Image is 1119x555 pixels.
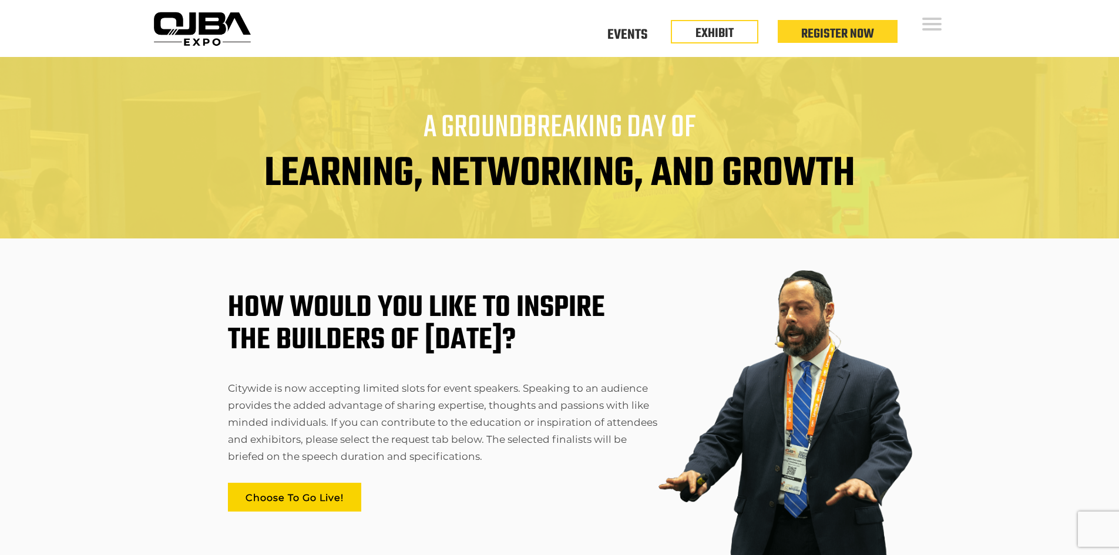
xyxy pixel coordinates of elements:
[157,157,962,191] h1: LEARNING, NETWORKING, AND GROWTH
[695,23,734,43] a: EXHIBIT
[157,103,962,147] h3: A GROUNDBREAKING DAY OF
[801,24,874,44] a: Register Now
[228,380,657,465] p: Citywide is now accepting limited slots for event speakers. Speaking to an audience provides the ...
[228,292,605,356] h1: HOW WOULD YOU LIKE TO INSPIRE THE BUILDERS OF [DATE]?
[228,483,361,512] a: Choose To Go Live!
